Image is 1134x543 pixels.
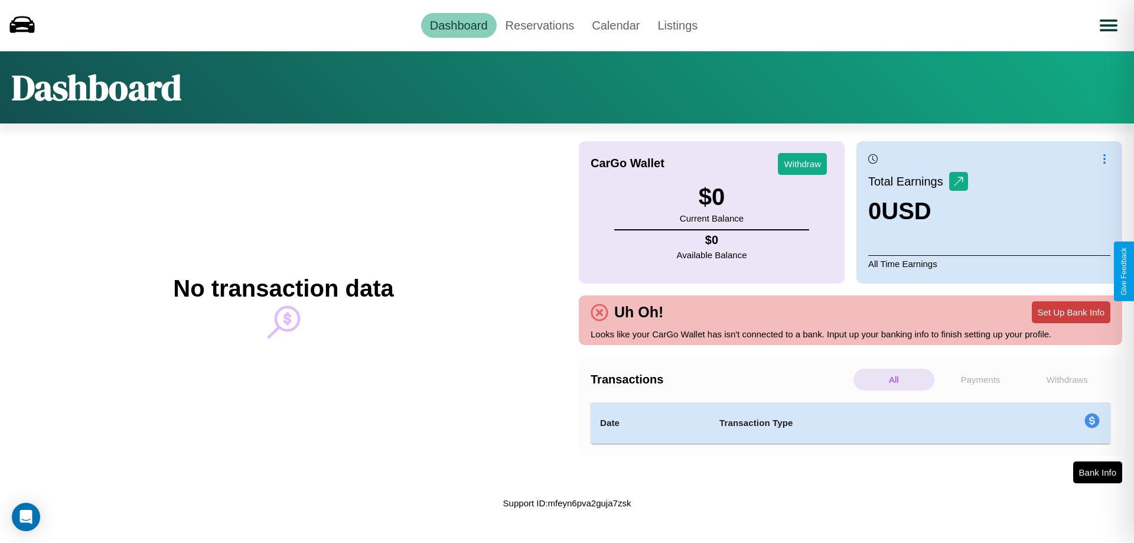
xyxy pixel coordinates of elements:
[583,13,649,38] a: Calendar
[719,416,988,430] h4: Transaction Type
[853,369,934,391] p: All
[591,402,1110,444] table: simple table
[680,184,744,210] h3: $ 0
[1120,248,1128,295] div: Give Feedback
[649,13,706,38] a: Listings
[940,369,1021,391] p: Payments
[1073,461,1122,483] button: Bank Info
[868,171,949,192] p: Total Earnings
[173,275,393,302] h2: No transaction data
[12,503,40,531] div: Open Intercom Messenger
[677,247,747,263] p: Available Balance
[868,198,968,225] h3: 0 USD
[1027,369,1107,391] p: Withdraws
[421,13,497,38] a: Dashboard
[608,304,669,321] h4: Uh Oh!
[12,63,181,112] h1: Dashboard
[1032,301,1110,323] button: Set Up Bank Info
[680,210,744,226] p: Current Balance
[1092,9,1125,42] button: Open menu
[497,13,584,38] a: Reservations
[600,416,700,430] h4: Date
[591,373,850,386] h4: Transactions
[503,495,631,511] p: Support ID: mfeyn6pva2guja7zsk
[591,326,1110,342] p: Looks like your CarGo Wallet has isn't connected to a bank. Input up your banking info to finish ...
[677,233,747,247] h4: $ 0
[778,153,827,175] button: Withdraw
[868,255,1110,272] p: All Time Earnings
[591,157,664,170] h4: CarGo Wallet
